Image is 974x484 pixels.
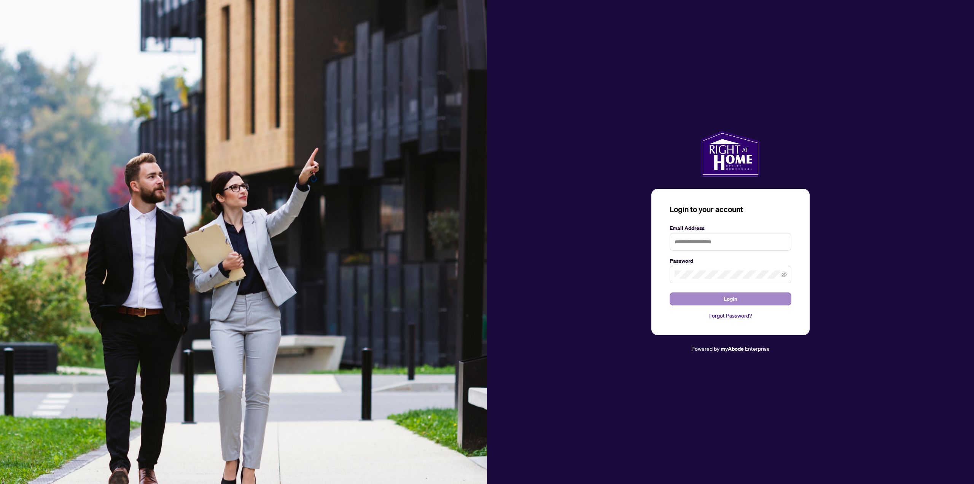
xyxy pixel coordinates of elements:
span: Powered by [691,345,719,352]
a: Forgot Password? [670,311,791,320]
img: ma-logo [701,131,760,177]
label: Password [670,257,791,265]
a: myAbode [721,345,744,353]
span: Enterprise [745,345,770,352]
button: Login [670,292,791,305]
span: Login [724,293,737,305]
label: Email Address [670,224,791,232]
span: eye-invisible [781,272,787,277]
h3: Login to your account [670,204,791,215]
